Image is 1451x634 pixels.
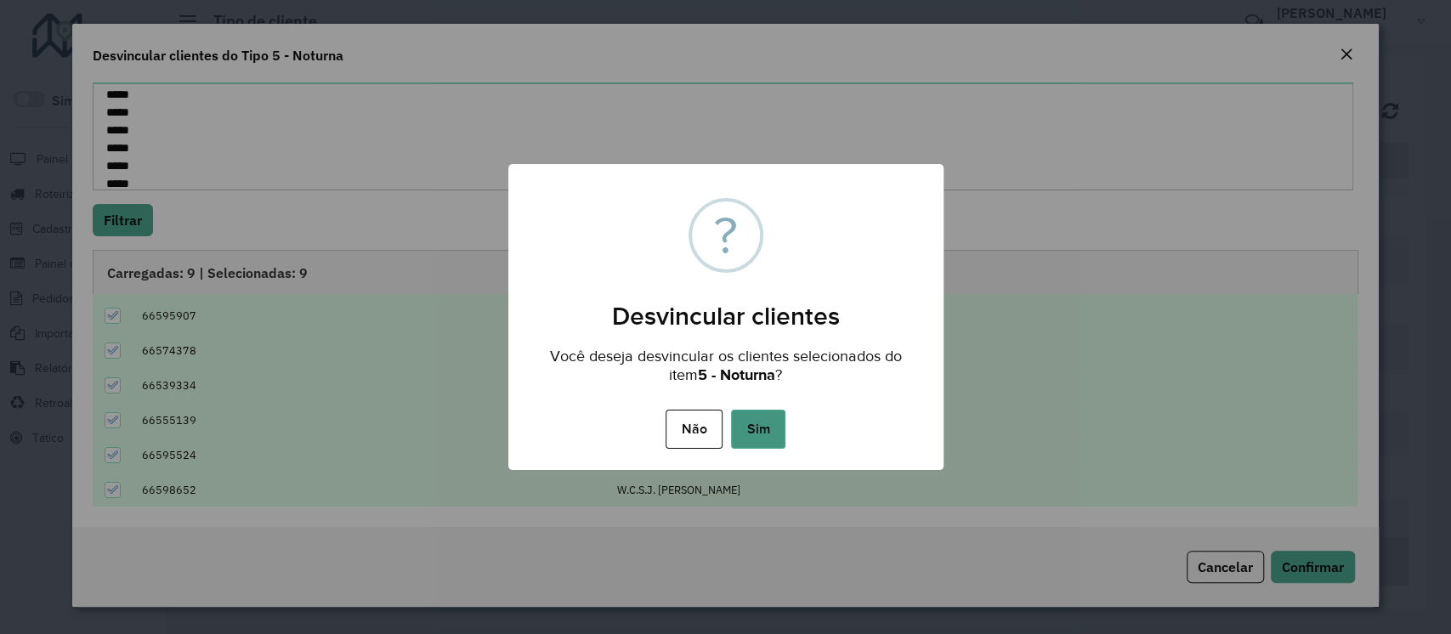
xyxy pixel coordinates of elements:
[666,410,723,449] button: Não
[731,410,785,449] button: Sim
[714,201,738,269] div: ?
[698,366,775,383] strong: 5 - Noturna
[508,331,944,388] div: Você deseja desvincular os clientes selecionados do item ?
[508,280,944,331] h2: Desvincular clientes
